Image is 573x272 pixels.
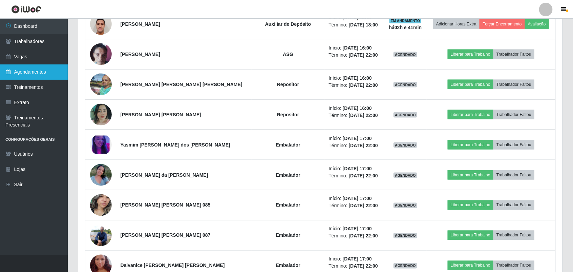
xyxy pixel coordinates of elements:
li: Término: [329,112,380,119]
li: Término: [329,142,380,149]
time: [DATE] 17:00 [343,136,372,141]
time: [DATE] 22:00 [349,173,378,178]
time: [DATE] 17:00 [343,166,372,171]
strong: [PERSON_NAME] [120,52,160,57]
span: AGENDADO [394,233,417,238]
span: AGENDADO [394,203,417,208]
li: Início: [329,135,380,142]
time: [DATE] 22:00 [349,203,378,209]
time: [DATE] 16:00 [343,105,372,111]
img: 1753481665419.jpeg [90,221,112,250]
strong: [PERSON_NAME] [120,21,160,27]
span: AGENDADO [394,142,417,148]
time: [DATE] 18:00 [349,22,378,27]
button: Trabalhador Faltou [493,261,534,270]
time: [DATE] 22:00 [349,233,378,239]
time: [DATE] 22:00 [349,143,378,148]
button: Avaliação [525,19,549,29]
img: 1739481686258.jpeg [90,104,112,125]
time: [DATE] 22:00 [349,264,378,269]
li: Início: [329,105,380,112]
time: [DATE] 16:00 [343,75,372,81]
span: AGENDADO [394,112,417,118]
strong: [PERSON_NAME] [PERSON_NAME] 085 [120,202,210,208]
li: Início: [329,44,380,52]
button: Trabalhador Faltou [493,140,534,150]
strong: Repositor [277,112,299,117]
strong: Repositor [277,82,299,87]
li: Início: [329,75,380,82]
time: [DATE] 22:00 [349,52,378,58]
time: [DATE] 22:00 [349,82,378,88]
button: Trabalhador Faltou [493,50,534,59]
time: [DATE] 17:00 [343,196,372,201]
strong: Embalador [276,172,300,178]
button: Liberar para Trabalho [448,170,493,180]
img: 1650917429067.jpeg [90,70,112,99]
span: AGENDADO [394,52,417,57]
button: Liberar para Trabalho [448,231,493,240]
strong: Embalador [276,202,300,208]
strong: [PERSON_NAME] da [PERSON_NAME] [120,172,208,178]
li: Início: [329,165,380,172]
span: AGENDADO [394,173,417,178]
li: Início: [329,226,380,233]
li: Término: [329,233,380,240]
strong: há 02 h e 41 min [389,25,422,30]
img: 1749045235898.jpeg [90,9,112,38]
strong: Dalvanice [PERSON_NAME] [PERSON_NAME] [120,263,225,268]
li: Término: [329,172,380,179]
span: AGENDADO [394,263,417,269]
button: Trabalhador Faltou [493,110,534,119]
strong: ASG [283,52,293,57]
time: [DATE] 17:00 [343,226,372,232]
button: Liberar para Trabalho [448,261,493,270]
img: 1729779224445.jpeg [90,191,112,219]
li: Término: [329,82,380,89]
button: Liberar para Trabalho [448,50,493,59]
img: CoreUI Logo [11,5,41,14]
strong: Embalador [276,263,300,268]
strong: [PERSON_NAME] [PERSON_NAME] [PERSON_NAME] [120,82,242,87]
img: 1711583499693.jpeg [90,160,112,189]
strong: [PERSON_NAME] [PERSON_NAME] 087 [120,233,210,238]
button: Liberar para Trabalho [448,200,493,210]
li: Início: [329,256,380,263]
button: Forçar Encerramento [480,19,525,29]
button: Trabalhador Faltou [493,170,534,180]
time: [DATE] 22:00 [349,113,378,118]
button: Trabalhador Faltou [493,231,534,240]
img: 1733770253666.jpeg [90,40,112,69]
li: Término: [329,202,380,210]
strong: Embalador [276,233,300,238]
button: Trabalhador Faltou [493,200,534,210]
li: Término: [329,52,380,59]
li: Início: [329,195,380,202]
span: AGENDADO [394,82,417,88]
button: Adicionar Horas Extra [433,19,480,29]
time: [DATE] 16:00 [343,45,372,51]
span: EM ANDAMENTO [389,18,422,23]
strong: Embalador [276,142,300,148]
li: Término: [329,263,380,270]
img: 1704253310544.jpeg [90,136,112,154]
button: Liberar para Trabalho [448,110,493,119]
button: Trabalhador Faltou [493,80,534,89]
button: Liberar para Trabalho [448,140,493,150]
strong: Auxiliar de Depósito [265,21,311,27]
strong: [PERSON_NAME] [PERSON_NAME] [120,112,201,117]
strong: Yasmim [PERSON_NAME] dos [PERSON_NAME] [120,142,230,148]
button: Liberar para Trabalho [448,80,493,89]
time: [DATE] 17:00 [343,256,372,262]
li: Término: [329,21,380,28]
